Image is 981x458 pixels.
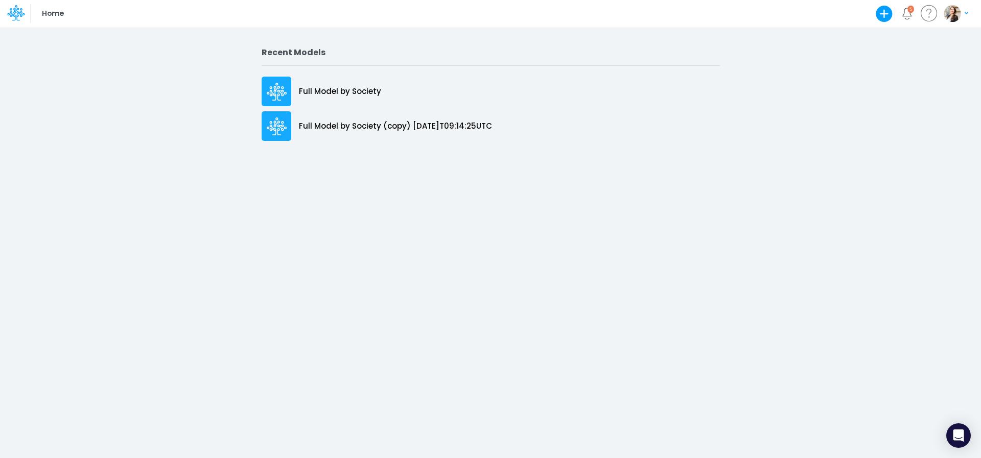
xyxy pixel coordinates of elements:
[42,8,64,19] p: Home
[262,74,720,109] a: Full Model by Society
[901,8,913,19] a: Notifications
[299,120,492,132] p: Full Model by Society (copy) [DATE]T09:14:25UTC
[262,109,720,143] a: Full Model by Society (copy) [DATE]T09:14:25UTC
[262,47,720,57] h2: Recent Models
[909,7,912,11] div: 5 unread items
[299,86,381,98] p: Full Model by Society
[946,423,971,448] div: Open Intercom Messenger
